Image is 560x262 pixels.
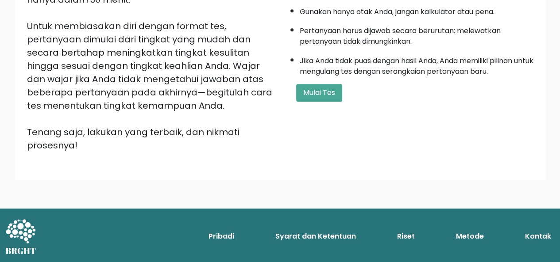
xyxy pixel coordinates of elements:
[525,231,551,241] font: Kontak
[300,56,533,76] font: Jika Anda tidak puas dengan hasil Anda, Anda memiliki pilihan untuk mengulang tes dengan serangka...
[521,228,555,245] a: Kontak
[27,20,272,112] font: Untuk membiasakan diri dengan format tes, pertanyaan dimulai dari tingkat yang mudah dan secara b...
[272,228,359,245] a: Syarat dan Ketentuan
[394,228,418,245] a: Riset
[275,231,356,241] font: Syarat dan Ketentuan
[303,87,335,98] font: Mulai Tes
[452,228,487,245] a: Metode
[397,231,415,241] font: Riset
[456,231,484,241] font: Metode
[27,126,239,152] font: Tenang saja, lakukan yang terbaik, dan nikmati prosesnya!
[300,26,501,46] font: Pertanyaan harus dijawab secara berurutan; melewatkan pertanyaan tidak dimungkinkan.
[300,7,494,17] font: Gunakan hanya otak Anda, jangan kalkulator atau pena.
[209,231,234,241] font: Pribadi
[296,84,342,102] button: Mulai Tes
[205,228,238,245] a: Pribadi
